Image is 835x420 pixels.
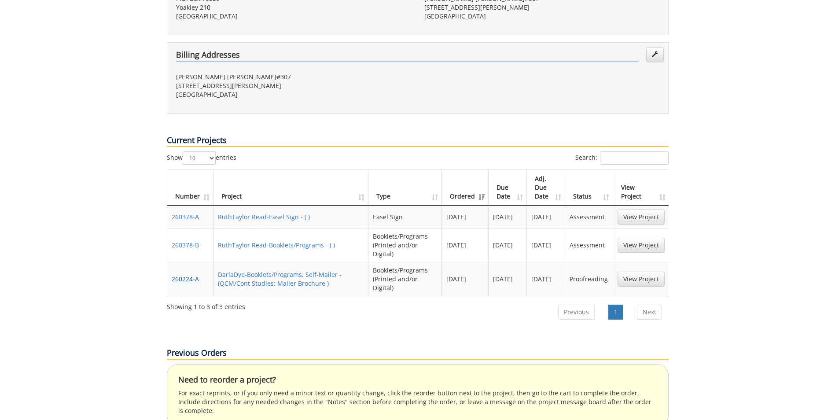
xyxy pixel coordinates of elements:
label: Search: [575,151,669,165]
p: [GEOGRAPHIC_DATA] [176,90,411,99]
a: View Project [618,210,665,225]
input: Search: [600,151,669,165]
td: Assessment [565,228,613,262]
td: [DATE] [442,206,489,228]
p: Yoakley 210 [176,3,411,12]
a: 260378-A [172,213,199,221]
p: [STREET_ADDRESS][PERSON_NAME] [424,3,659,12]
h4: Billing Addresses [176,51,638,62]
label: Show entries [167,151,236,165]
th: Ordered: activate to sort column ascending [442,170,489,206]
p: Current Projects [167,135,669,147]
th: Project: activate to sort column ascending [213,170,368,206]
a: RuthTaylor Read-Booklets/Programs - ( ) [218,241,335,249]
p: For exact reprints, or if you only need a minor text or quantity change, click the reorder button... [178,389,657,415]
a: View Project [618,272,665,287]
th: Status: activate to sort column ascending [565,170,613,206]
td: Assessment [565,206,613,228]
p: [STREET_ADDRESS][PERSON_NAME] [176,81,411,90]
a: RuthTaylor Read-Easel Sign - ( ) [218,213,310,221]
a: Edit Addresses [646,47,664,62]
a: DarlaDye-Booklets/Programs, Self-Mailer - (QCM/Cont Studies: Mailer Brochure ) [218,270,342,287]
th: Number: activate to sort column ascending [167,170,213,206]
div: Showing 1 to 3 of 3 entries [167,299,245,311]
td: [DATE] [442,228,489,262]
a: Previous [558,305,595,320]
td: Booklets/Programs (Printed and/or Digital) [368,262,442,296]
td: Booklets/Programs (Printed and/or Digital) [368,228,442,262]
a: 260378-B [172,241,199,249]
p: Previous Orders [167,347,669,360]
select: Showentries [183,151,216,165]
p: [GEOGRAPHIC_DATA] [176,12,411,21]
p: [PERSON_NAME] [PERSON_NAME]#307 [176,73,411,81]
td: [DATE] [489,262,527,296]
td: [DATE] [527,228,565,262]
td: [DATE] [442,262,489,296]
td: Easel Sign [368,206,442,228]
td: [DATE] [527,262,565,296]
td: Proofreading [565,262,613,296]
a: Next [637,305,662,320]
th: View Project: activate to sort column ascending [613,170,669,206]
a: 1 [608,305,623,320]
a: 260224-A [172,275,199,283]
a: View Project [618,238,665,253]
th: Type: activate to sort column ascending [368,170,442,206]
td: [DATE] [527,206,565,228]
th: Adj. Due Date: activate to sort column ascending [527,170,565,206]
td: [DATE] [489,206,527,228]
h4: Need to reorder a project? [178,376,657,384]
p: [GEOGRAPHIC_DATA] [424,12,659,21]
td: [DATE] [489,228,527,262]
th: Due Date: activate to sort column ascending [489,170,527,206]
